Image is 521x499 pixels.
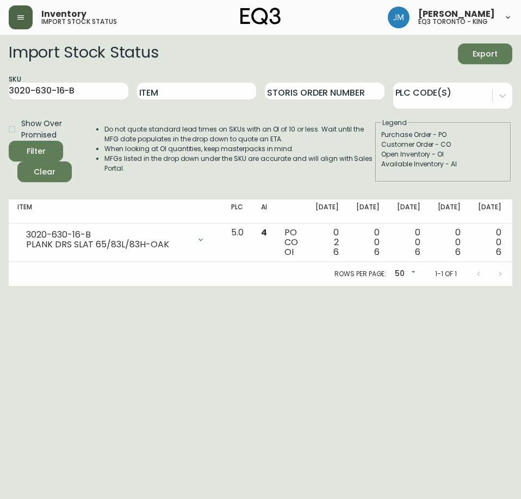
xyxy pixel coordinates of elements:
[429,199,470,223] th: [DATE]
[388,7,410,28] img: b88646003a19a9f750de19192e969c24
[9,141,63,161] button: Filter
[17,161,72,182] button: Clear
[9,199,222,223] th: Item
[381,118,408,128] legend: Legend
[307,199,348,223] th: [DATE]
[418,18,488,25] h5: eq3 toronto - king
[381,159,505,169] div: Available Inventory - AI
[252,199,276,223] th: AI
[284,246,294,258] span: OI
[390,265,418,283] div: 50
[348,199,388,223] th: [DATE]
[435,269,457,279] p: 1-1 of 1
[284,228,298,257] div: PO CO
[26,240,190,249] div: PLANK DRS SLAT 65/83L/83H-OAK
[381,140,505,149] div: Customer Order - CO
[458,43,512,64] button: Export
[26,230,190,240] div: 3020-630-16-B
[469,199,510,223] th: [DATE]
[41,18,117,25] h5: import stock status
[334,269,386,279] p: Rows per page:
[104,154,374,173] li: MFGs listed in the drop down under the SKU are accurate and will align with Sales Portal.
[333,246,339,258] span: 6
[315,228,339,257] div: 0 2
[222,199,252,223] th: PLC
[261,226,267,239] span: 4
[26,165,63,179] span: Clear
[496,246,501,258] span: 6
[438,228,461,257] div: 0 0
[397,228,420,257] div: 0 0
[415,246,420,258] span: 6
[388,199,429,223] th: [DATE]
[104,124,374,144] li: Do not quote standard lead times on SKUs with an OI of 10 or less. Wait until the MFG date popula...
[240,8,281,25] img: logo
[455,246,461,258] span: 6
[104,144,374,154] li: When looking at OI quantities, keep masterpacks in mind.
[9,43,158,64] h2: Import Stock Status
[467,47,504,61] span: Export
[17,228,214,252] div: 3020-630-16-BPLANK DRS SLAT 65/83L/83H-OAK
[478,228,501,257] div: 0 0
[41,10,86,18] span: Inventory
[27,145,46,158] div: Filter
[374,246,380,258] span: 6
[356,228,380,257] div: 0 0
[381,130,505,140] div: Purchase Order - PO
[418,10,495,18] span: [PERSON_NAME]
[21,118,74,141] span: Show Over Promised
[381,149,505,159] div: Open Inventory - OI
[222,223,252,262] td: 5.0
